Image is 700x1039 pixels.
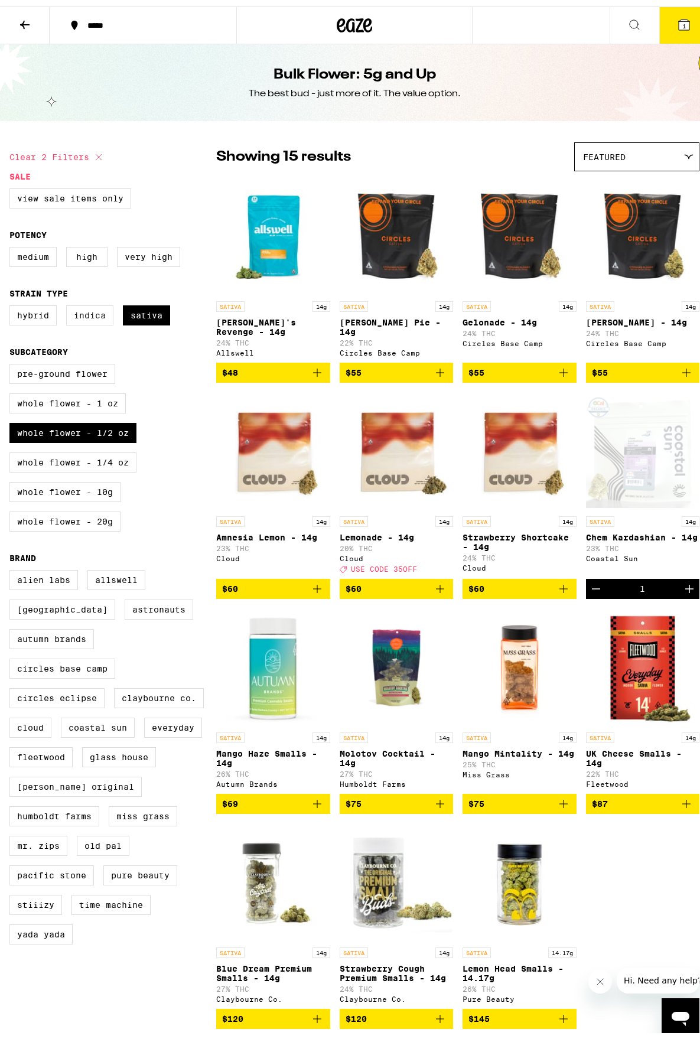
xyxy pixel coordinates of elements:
div: Circles Base Camp [340,343,454,350]
label: Humboldt Farms [9,800,99,820]
p: [PERSON_NAME] - 14g [586,311,700,321]
label: Medium [9,240,57,260]
button: Add to bag [216,787,330,807]
label: Miss Grass [109,800,177,820]
button: Add to bag [463,572,577,592]
p: Mango Haze Smalls - 14g [216,742,330,761]
div: Cloud [216,548,330,556]
p: SATIVA [340,295,368,305]
label: Circles Eclipse [9,682,105,702]
p: 14g [435,726,453,737]
p: SATIVA [463,941,491,952]
iframe: Close message [588,963,612,987]
p: UK Cheese Smalls - 14g [586,742,700,761]
label: Pacific Stone [9,859,94,879]
div: Miss Grass [463,764,577,772]
p: [PERSON_NAME]'s Revenge - 14g [216,311,330,330]
p: 14g [559,295,577,305]
p: 14g [312,510,330,520]
a: Open page for UK Cheese Smalls - 14g from Fleetwood [586,602,700,787]
label: Whole Flower - 1 oz [9,387,126,407]
div: Pure Beauty [463,989,577,996]
label: Claybourne Co. [114,682,204,702]
legend: Brand [9,547,36,556]
span: Featured [583,146,626,155]
img: Cloud - Amnesia Lemon - 14g [216,386,330,504]
iframe: Message from company [617,961,699,987]
p: 14g [682,726,699,737]
img: Autumn Brands - Mango Haze Smalls - 14g [216,602,330,720]
p: Gelonade - 14g [463,311,577,321]
p: [PERSON_NAME] Pie - 14g [340,311,454,330]
p: Strawberry Cough Premium Smalls - 14g [340,957,454,976]
span: $75 [346,793,362,802]
p: SATIVA [463,510,491,520]
span: 1 [682,16,686,23]
iframe: Button to launch messaging window [662,992,699,1030]
p: SATIVA [586,295,614,305]
p: SATIVA [340,941,368,952]
img: Claybourne Co. - Strawberry Cough Premium Smalls - 14g [340,817,454,935]
img: Humboldt Farms - Molotov Cocktail - 14g [340,602,454,720]
span: $60 [346,578,362,587]
p: 14g [559,726,577,737]
a: Open page for Gush Rush - 14g from Circles Base Camp [586,171,700,356]
div: Claybourne Co. [216,989,330,996]
label: Autumn Brands [9,623,94,643]
span: USE CODE 35OFF [351,559,417,566]
div: Claybourne Co. [340,989,454,996]
label: Very High [117,240,180,260]
button: Increment [679,572,699,592]
legend: Subcategory [9,341,68,350]
p: 24% THC [340,979,454,986]
p: 14g [312,941,330,952]
div: The best bud - just more of it. The value option. [249,81,461,94]
a: Open page for Chem Kardashian - 14g from Coastal Sun [586,386,700,572]
p: 26% THC [463,979,577,986]
p: SATIVA [463,726,491,737]
a: Open page for Strawberry Cough Premium Smalls - 14g from Claybourne Co. [340,817,454,1002]
div: 1 [640,578,645,587]
label: Fleetwood [9,741,73,761]
span: $55 [346,361,362,371]
label: Time Machine [71,888,151,908]
h1: Bulk Flower: 5g and Up [274,58,436,79]
img: Miss Grass - Mango Mintality - 14g [463,602,577,720]
a: Open page for Lemonade - 14g from Cloud [340,386,454,572]
label: Mr. Zips [9,829,67,849]
p: 14g [312,726,330,737]
a: Open page for Lemon Head Smalls - 14.17g from Pure Beauty [463,817,577,1002]
a: Open page for Blue Dream Premium Smalls - 14g from Claybourne Co. [216,817,330,1002]
label: Circles Base Camp [9,652,115,672]
label: Sativa [123,299,170,319]
img: Circles Base Camp - Berry Pie - 14g [340,171,454,289]
legend: Strain Type [9,282,68,292]
label: Whole Flower - 1/4 oz [9,446,136,466]
p: 22% THC [340,333,454,340]
p: 27% THC [340,764,454,771]
p: 14.17g [548,941,577,952]
p: 23% THC [586,538,700,546]
img: Cloud - Lemonade - 14g [340,386,454,504]
span: $69 [222,793,238,802]
div: Autumn Brands [216,774,330,781]
p: 26% THC [216,764,330,771]
span: $55 [468,361,484,371]
img: Circles Base Camp - Gush Rush - 14g [586,171,700,289]
label: Astronauts [125,593,193,613]
p: Lemonade - 14g [340,526,454,536]
label: Pure Beauty [103,859,177,879]
button: Decrement [586,572,606,592]
p: Blue Dream Premium Smalls - 14g [216,957,330,976]
a: Open page for Mango Mintality - 14g from Miss Grass [463,602,577,787]
p: 20% THC [340,538,454,546]
span: $120 [222,1008,243,1017]
span: $60 [222,578,238,587]
p: SATIVA [463,295,491,305]
p: Amnesia Lemon - 14g [216,526,330,536]
p: SATIVA [216,941,245,952]
img: Claybourne Co. - Blue Dream Premium Smalls - 14g [216,817,330,935]
span: $87 [592,793,608,802]
div: Circles Base Camp [586,333,700,341]
label: Old Pal [77,829,129,849]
